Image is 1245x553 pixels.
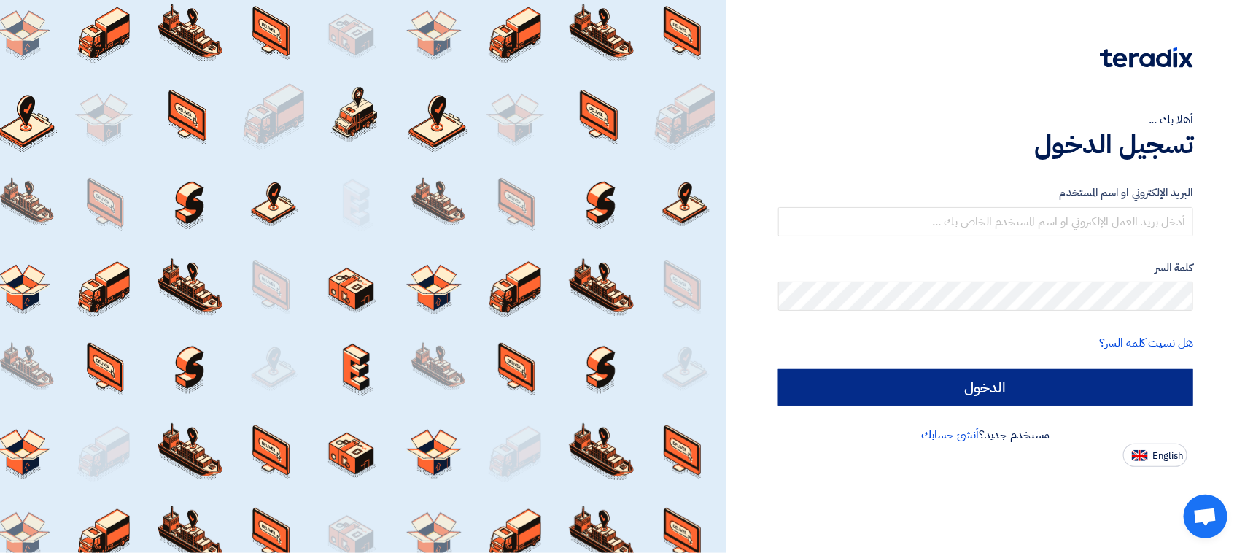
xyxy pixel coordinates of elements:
[1123,444,1187,467] button: English
[921,426,979,444] a: أنشئ حسابك
[778,207,1193,236] input: أدخل بريد العمل الإلكتروني او اسم المستخدم الخاص بك ...
[1100,334,1193,352] a: هل نسيت كلمة السر؟
[778,128,1193,161] h1: تسجيل الدخول
[778,185,1193,201] label: البريد الإلكتروني او اسم المستخدم
[1184,495,1227,538] div: Open chat
[778,111,1193,128] div: أهلا بك ...
[778,260,1193,276] label: كلمة السر
[1100,47,1193,68] img: Teradix logo
[1132,450,1148,461] img: en-US.png
[1152,451,1183,461] span: English
[778,369,1193,406] input: الدخول
[778,426,1193,444] div: مستخدم جديد؟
